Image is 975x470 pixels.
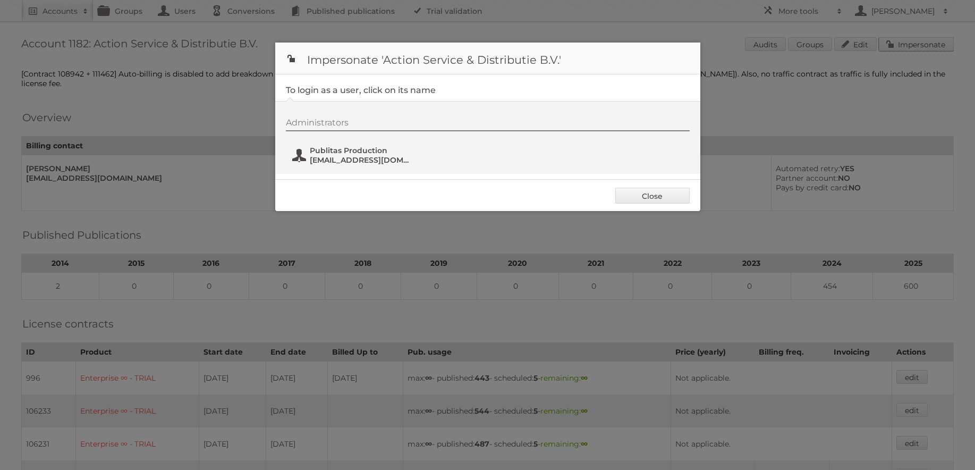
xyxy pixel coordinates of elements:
[286,117,690,131] div: Administrators
[615,188,690,204] a: Close
[286,85,436,95] legend: To login as a user, click on its name
[310,146,413,155] span: Publitas Production
[291,145,416,166] button: Publitas Production [EMAIL_ADDRESS][DOMAIN_NAME]
[310,155,413,165] span: [EMAIL_ADDRESS][DOMAIN_NAME]
[275,43,700,74] h1: Impersonate 'Action Service & Distributie B.V.'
